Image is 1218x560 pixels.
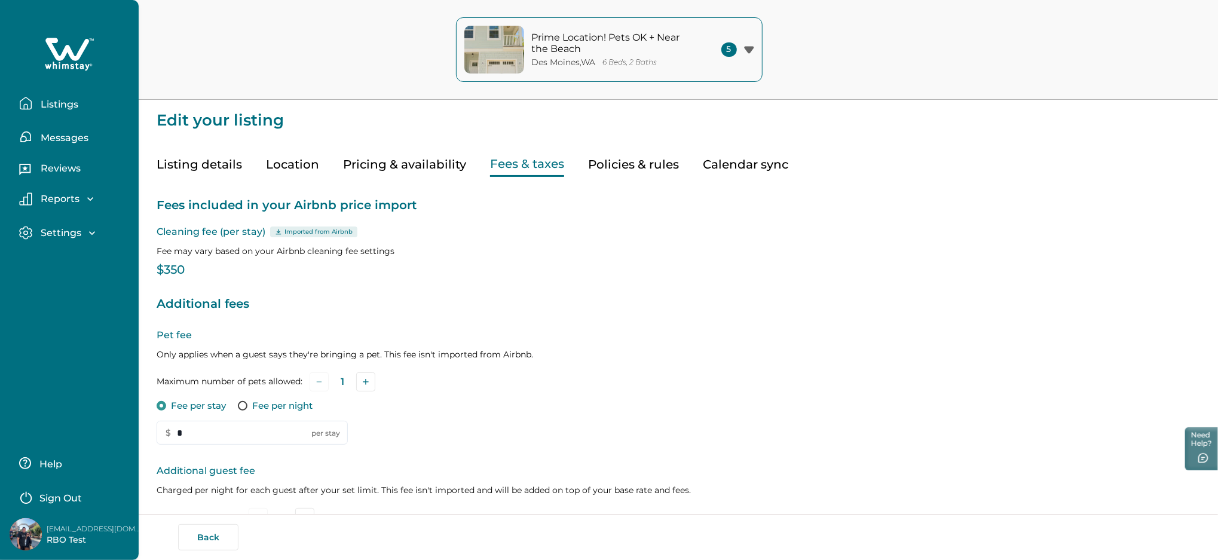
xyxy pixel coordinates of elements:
p: Help [36,458,62,470]
p: Des Moines , WA [532,57,596,68]
p: Prime Location! Pets OK + Near the Beach [532,32,693,55]
p: 1 [341,376,344,388]
button: Listing details [157,152,242,177]
button: Settings [19,226,129,240]
button: Subtract [310,372,329,391]
p: Fee per stay [171,400,226,412]
p: Additional guest fee [157,464,1200,478]
p: Pet fee [157,328,1200,342]
button: Policies & rules [588,152,679,177]
button: Subtract [249,508,268,527]
p: $350 [157,264,1200,276]
button: Reviews [19,158,129,182]
button: Fees & taxes [490,152,564,177]
label: For each guest after [157,512,241,524]
button: Calendar sync [703,152,788,177]
img: Whimstay Host [10,518,42,550]
button: Listings [19,91,129,115]
button: Help [19,451,125,475]
p: [EMAIL_ADDRESS][DOMAIN_NAME] [47,523,142,535]
span: 5 [721,42,737,57]
button: Back [178,524,238,550]
button: Add [356,372,375,391]
button: Messages [19,125,129,149]
button: property-coverPrime Location! Pets OK + Near the BeachDes Moines,WA6 Beds, 2 Baths5 [456,17,763,82]
p: Cleaning fee (per stay) [157,225,1200,239]
p: 1 [280,512,283,524]
img: property-cover [464,26,524,74]
p: Fee per night [252,400,313,412]
button: Location [266,152,319,177]
button: Add [295,508,314,527]
p: RBO Test [47,534,142,546]
p: Edit your listing [157,100,1200,128]
p: Fee may vary based on your Airbnb cleaning fee settings [157,245,1200,257]
p: 6 Beds, 2 Baths [603,58,657,67]
p: Fees included in your Airbnb price import [157,196,1200,215]
p: Sign Out [39,492,82,504]
p: Only applies when a guest says they're bringing a pet. This fee isn't imported from Airbnb. [157,348,1200,360]
p: Settings [37,227,81,239]
button: Sign Out [19,485,125,509]
p: Additional fees [157,295,1200,314]
p: Reports [37,193,79,205]
p: Messages [37,132,88,144]
p: Reviews [37,163,81,175]
button: Pricing & availability [343,152,466,177]
p: Charged per night for each guest after your set limit. This fee isn't imported and will be added ... [157,484,1200,496]
p: Imported from Airbnb [284,227,353,237]
button: Reports [19,192,129,206]
p: Listings [37,99,78,111]
label: Maximum number of pets allowed: [157,375,302,388]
